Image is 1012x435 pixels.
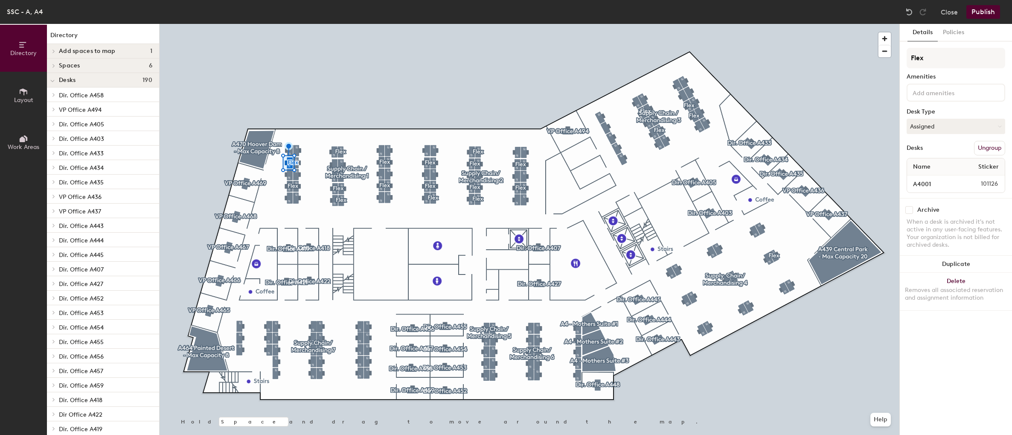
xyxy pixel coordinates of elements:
span: Dir. Office A434 [59,164,104,172]
span: Dir. Office A443 [59,222,104,230]
button: DeleteRemoves all associated reservation and assignment information [900,273,1012,310]
button: Details [907,24,938,41]
span: 1 [150,48,152,55]
span: Dir. Office A435 [59,179,104,186]
div: Removes all associated reservation and assignment information [905,286,1007,302]
span: Add spaces to map [59,48,116,55]
span: Dir. Office A453 [59,309,104,317]
button: Duplicate [900,256,1012,273]
img: Undo [905,8,913,16]
button: Policies [938,24,969,41]
span: Dir. Office A407 [59,266,104,273]
span: Sticker [974,159,1003,175]
span: Work Areas [8,143,39,151]
span: Name [909,159,935,175]
span: Dir. Office A444 [59,237,104,244]
span: Dir. Office A456 [59,353,104,360]
button: Assigned [907,119,1005,134]
span: VP Office A494 [59,106,102,114]
span: Layout [14,96,33,104]
div: SSC - A, A4 [7,6,43,17]
span: Dir. Office A459 [59,382,104,389]
div: When a desk is archived it's not active in any user-facing features. Your organization is not bil... [907,218,1005,249]
span: Spaces [59,62,80,69]
input: Add amenities [911,87,988,97]
div: Archive [917,207,939,213]
span: Directory [10,50,37,57]
span: Dir. Office A405 [59,121,104,128]
h1: Directory [47,31,159,44]
img: Redo [919,8,927,16]
button: Help [870,413,891,426]
span: 190 [142,77,152,84]
span: Dir. Office A433 [59,150,104,157]
button: Ungroup [974,141,1005,155]
span: Dir. Office A445 [59,251,104,259]
span: Dir. Office A457 [59,368,103,375]
span: VP Office A437 [59,208,101,215]
span: Desks [59,77,76,84]
span: Dir. Office A454 [59,324,104,331]
span: VP Office A436 [59,193,102,201]
span: Dir. Office A458 [59,92,104,99]
span: Dir. Office A452 [59,295,104,302]
div: Amenities [907,73,1005,80]
span: Dir. Office A403 [59,135,104,143]
div: Desks [907,145,923,152]
span: Dir. Office A455 [59,339,104,346]
span: 6 [149,62,152,69]
span: 101126 [960,179,1003,189]
span: Dir. Office A427 [59,280,103,288]
span: Dir. Office A419 [59,426,102,433]
button: Close [941,5,958,19]
div: Desk Type [907,108,1005,115]
span: Dir Office A422 [59,411,102,418]
input: Unnamed desk [909,178,960,190]
button: Publish [966,5,1000,19]
span: Dir. Office A418 [59,397,102,404]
